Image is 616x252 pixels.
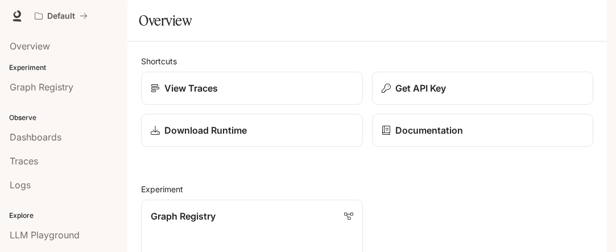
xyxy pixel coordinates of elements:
button: Get API Key [372,72,594,105]
a: Download Runtime [141,114,363,147]
h2: Experiment [141,183,593,195]
p: Default [47,11,75,21]
p: Get API Key [395,81,446,95]
h2: Shortcuts [141,55,593,67]
p: Download Runtime [164,123,247,137]
p: View Traces [164,81,218,95]
a: Documentation [372,114,594,147]
h1: Overview [139,9,192,32]
p: Documentation [395,123,463,137]
p: Graph Registry [151,209,216,223]
a: View Traces [141,72,363,105]
button: All workspaces [30,5,93,27]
